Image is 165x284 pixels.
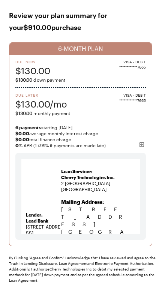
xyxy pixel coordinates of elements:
[15,124,146,130] span: starting [DATE]
[15,136,146,142] span: total finance charge
[139,142,145,148] img: svg%3e
[61,198,135,251] p: [STREET_ADDRESS] [GEOGRAPHIC_DATA]
[15,130,146,136] span: average monthly interest charge
[9,9,156,33] span: Review your plan summary for your $910.00 purchase
[9,255,156,283] div: By Clicking "Agree and Confirm" I acknowledge that I have reviewed and agree to the Truth in Lend...
[15,142,146,148] span: APR (17.99% if payments are made late)
[15,143,22,148] b: 0 %
[15,59,50,64] span: Due Now
[26,212,43,217] strong: Lender:
[15,77,32,82] span: $130.00
[123,93,146,98] span: VISA - DEBIT
[15,64,50,77] span: $130.00
[61,199,104,205] b: Mailing Address:
[15,93,67,98] span: Due Later
[15,137,29,142] strong: $0.00
[15,125,41,130] strong: 6 payments
[15,110,146,116] span: monthly payment
[26,218,48,223] strong: Lead Bank
[9,43,152,55] div: 6-MONTH PLAN
[15,77,146,83] span: down payment
[15,131,29,136] strong: $0.00
[61,175,115,180] span: Cherry Technologies Inc.
[123,59,146,64] span: VISA - DEBIT
[15,111,32,116] span: $130.00
[15,98,67,110] span: $130.00/mo
[61,169,93,174] strong: Loan Servicer:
